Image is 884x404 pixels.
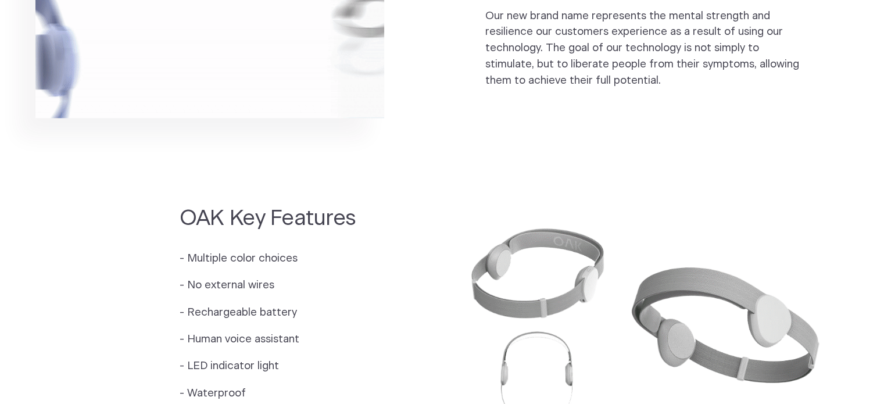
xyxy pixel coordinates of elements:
[180,331,356,348] p: - Human voice assistant
[180,385,356,402] p: - Waterproof
[180,305,356,321] p: - Rechargeable battery
[180,251,356,267] p: - Multiple color choices
[180,204,356,233] h2: OAK Key Features
[180,277,356,294] p: - No external wires
[180,358,356,374] p: - LED indicator light
[485,8,806,89] p: Our new brand name represents the mental strength and resilience our customers experience as a re...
